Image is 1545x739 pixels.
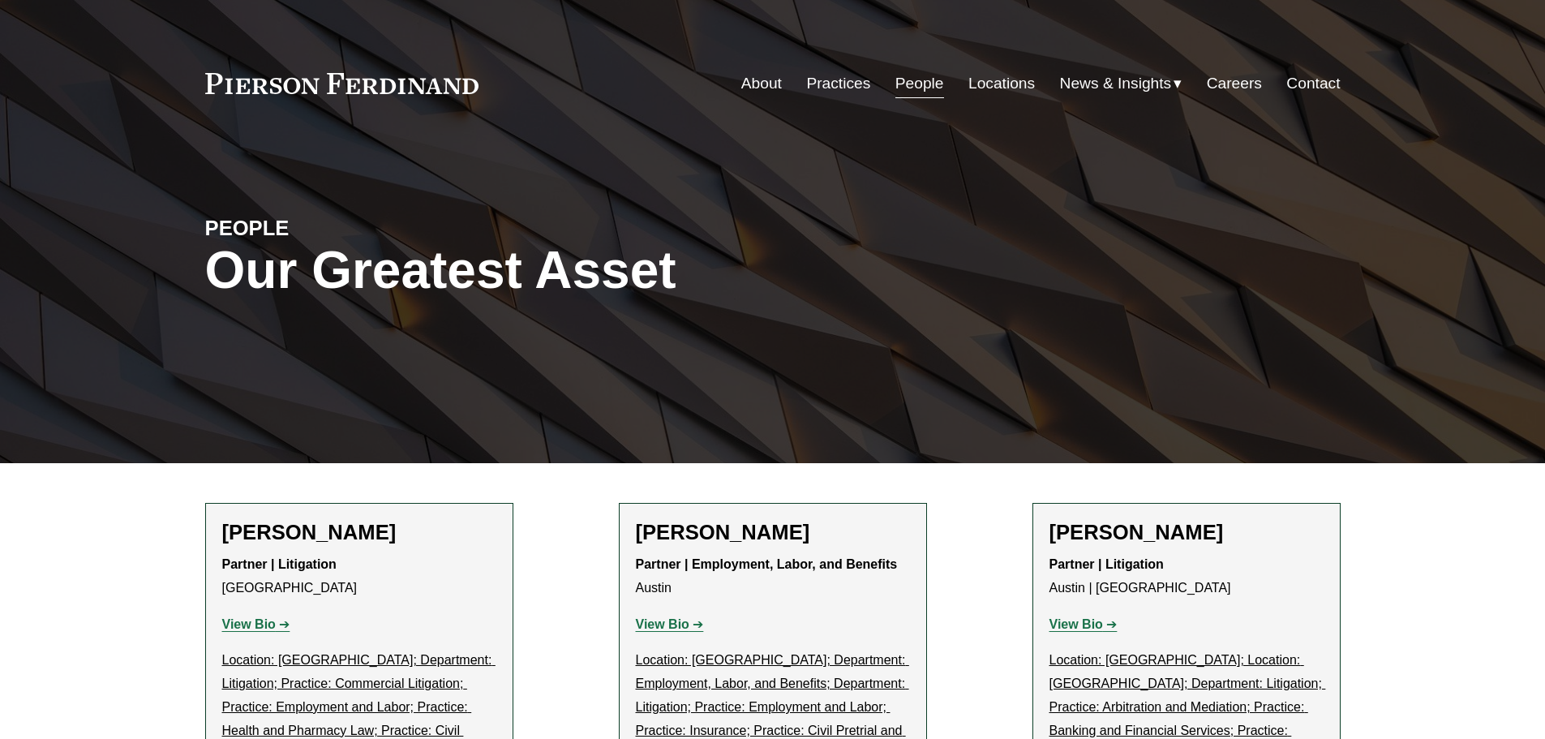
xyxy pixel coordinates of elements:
[222,520,496,545] h2: [PERSON_NAME]
[741,68,782,99] a: About
[636,557,898,571] strong: Partner | Employment, Labor, and Benefits
[222,557,337,571] strong: Partner | Litigation
[895,68,944,99] a: People
[1060,70,1172,98] span: News & Insights
[1207,68,1262,99] a: Careers
[1049,557,1164,571] strong: Partner | Litigation
[205,215,489,241] h4: PEOPLE
[1049,617,1118,631] a: View Bio
[1049,617,1103,631] strong: View Bio
[205,241,962,300] h1: Our Greatest Asset
[1049,520,1324,545] h2: [PERSON_NAME]
[636,617,689,631] strong: View Bio
[1060,68,1182,99] a: folder dropdown
[968,68,1035,99] a: Locations
[636,520,910,545] h2: [PERSON_NAME]
[222,617,276,631] strong: View Bio
[636,617,704,631] a: View Bio
[1049,553,1324,600] p: Austin | [GEOGRAPHIC_DATA]
[222,553,496,600] p: [GEOGRAPHIC_DATA]
[222,617,290,631] a: View Bio
[1286,68,1340,99] a: Contact
[806,68,870,99] a: Practices
[636,553,910,600] p: Austin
